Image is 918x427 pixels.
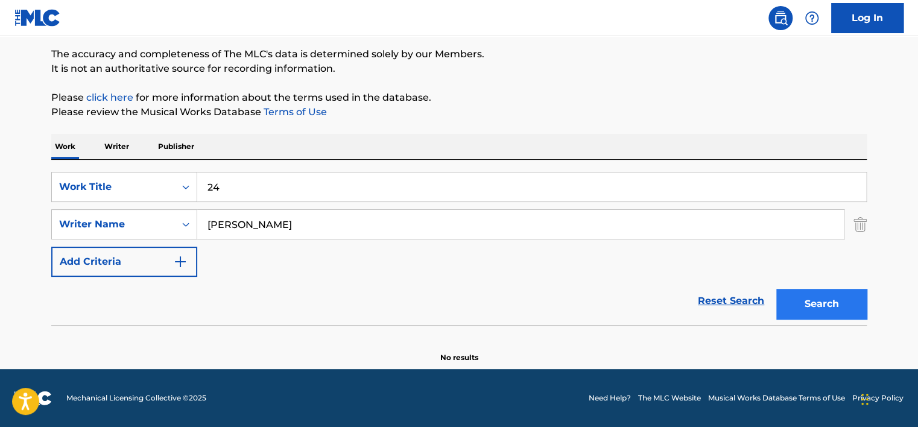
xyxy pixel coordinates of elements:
[51,247,197,277] button: Add Criteria
[692,288,770,314] a: Reset Search
[708,393,845,403] a: Musical Works Database Terms of Use
[768,6,793,30] a: Public Search
[776,289,867,319] button: Search
[440,338,478,363] p: No results
[14,9,61,27] img: MLC Logo
[59,217,168,232] div: Writer Name
[51,62,867,76] p: It is not an authoritative source for recording information.
[858,369,918,427] iframe: Chat Widget
[59,180,168,194] div: Work Title
[51,105,867,119] p: Please review the Musical Works Database
[861,381,869,417] div: টেনে আনুন
[805,11,819,25] img: help
[800,6,824,30] div: Help
[51,47,867,62] p: The accuracy and completeness of The MLC's data is determined solely by our Members.
[51,134,79,159] p: Work
[86,92,133,103] a: click here
[51,172,867,325] form: Search Form
[173,255,188,269] img: 9d2ae6d4665cec9f34b9.svg
[51,90,867,105] p: Please for more information about the terms used in the database.
[852,393,904,403] a: Privacy Policy
[101,134,133,159] p: Writer
[589,393,631,403] a: Need Help?
[858,369,918,427] div: চ্যাট উইজেট
[773,11,788,25] img: search
[831,3,904,33] a: Log In
[261,106,327,118] a: Terms of Use
[14,391,52,405] img: logo
[853,209,867,239] img: Delete Criterion
[154,134,198,159] p: Publisher
[638,393,701,403] a: The MLC Website
[66,393,206,403] span: Mechanical Licensing Collective © 2025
